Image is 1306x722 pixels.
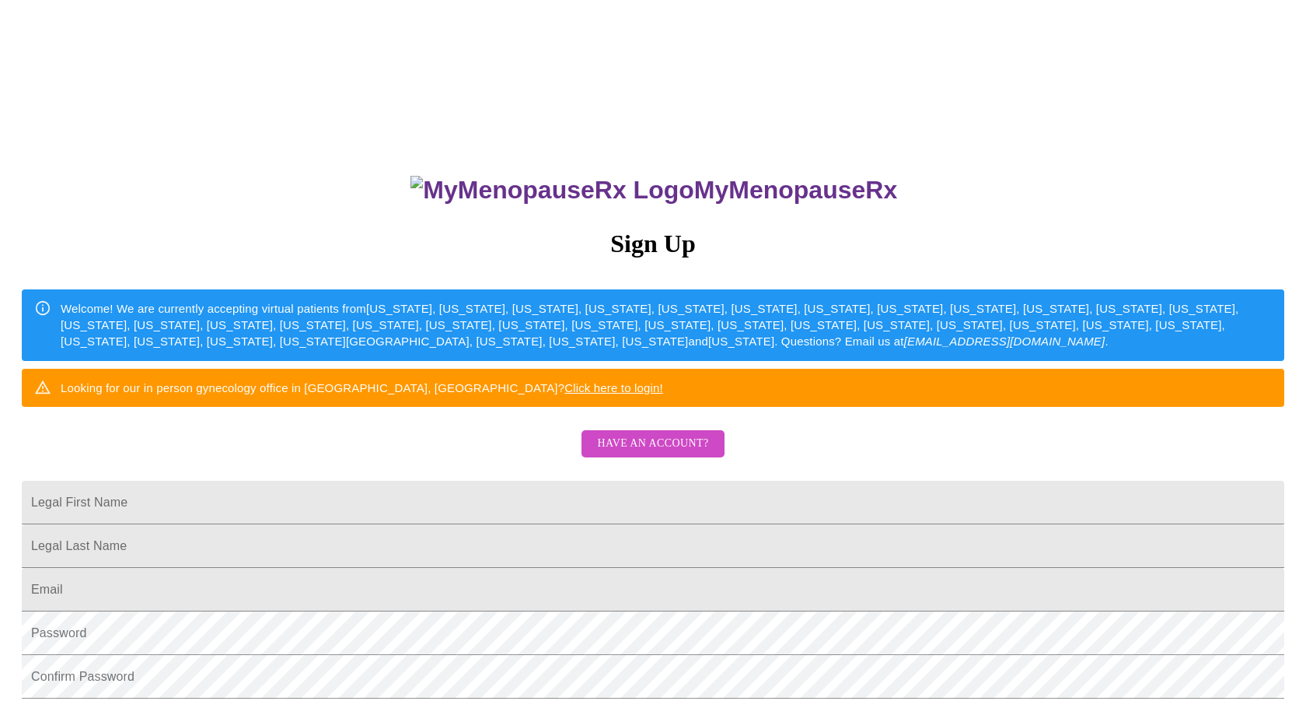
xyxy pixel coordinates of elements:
div: Looking for our in person gynecology office in [GEOGRAPHIC_DATA], [GEOGRAPHIC_DATA]? [61,373,663,402]
span: Have an account? [597,434,708,454]
em: [EMAIL_ADDRESS][DOMAIN_NAME] [904,335,1105,348]
img: MyMenopauseRx Logo [410,176,693,205]
a: Have an account? [578,447,728,461]
h3: MyMenopauseRx [24,176,1285,205]
button: Have an account? [581,430,724,457]
h3: Sign Up [22,230,1284,258]
div: Welcome! We are currently accepting virtual patients from [US_STATE], [US_STATE], [US_STATE], [US... [61,294,1272,356]
a: Click here to login! [564,381,663,394]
